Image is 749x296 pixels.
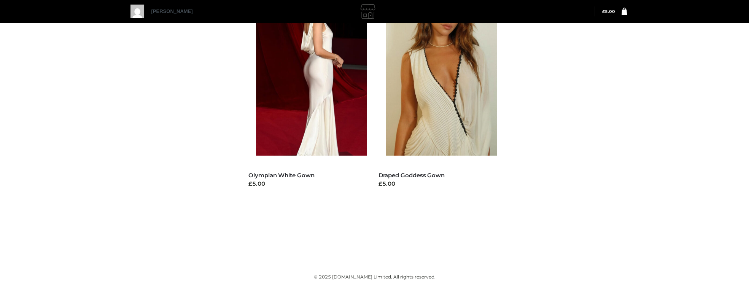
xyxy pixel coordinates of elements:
div: £5.00 [378,180,497,188]
bdi: 5.00 [602,9,615,14]
a: [PERSON_NAME] [151,8,201,28]
a: £5.00 [602,9,615,14]
div: £5.00 [248,180,367,188]
a: Draped Goddess Gown [378,172,445,179]
div: © 2025 [DOMAIN_NAME] Limited. All rights reserved. [122,273,627,281]
span: £ [602,9,605,14]
a: Olympian White Gown [248,172,315,179]
img: alexachung [359,2,378,21]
